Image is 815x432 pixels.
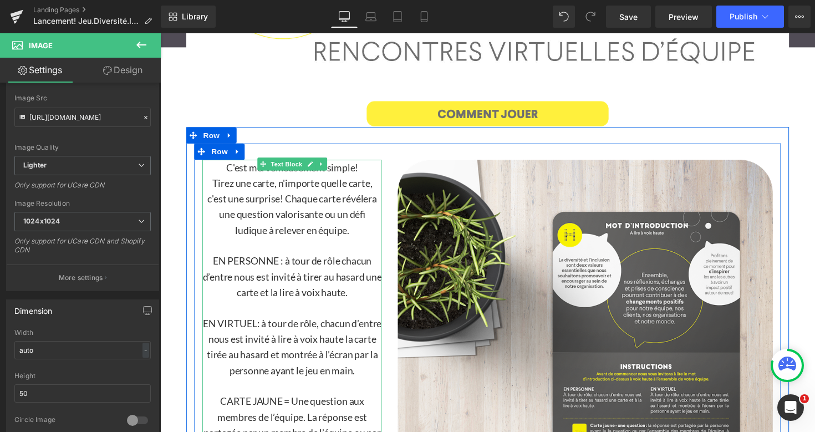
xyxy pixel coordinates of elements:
input: Link [14,108,151,127]
span: Row [49,113,72,130]
div: Image Resolution [14,200,151,207]
span: Tirez une carte, n'importe quelle carte, c'est une surprise! Chaque carte révélera une question v... [48,148,222,207]
span: Library [182,12,208,22]
a: Laptop [358,6,384,28]
span: Image [29,41,53,50]
a: Expand / Collapse [64,96,78,113]
a: Expand / Collapse [72,113,86,130]
div: Height [14,372,151,380]
iframe: Intercom live chat [777,394,804,421]
a: Expand / Collapse [159,128,171,141]
p: More settings [59,273,103,283]
b: 1024x1024 [23,217,60,225]
a: Tablet [384,6,411,28]
span: Save [619,11,638,23]
a: Landing Pages [33,6,161,14]
button: Undo [553,6,575,28]
input: auto [14,384,151,403]
span: Lancement! Jeu.Diversité.Inclusion. [33,17,140,26]
div: - [142,343,149,358]
span: Publish [730,12,757,21]
div: Image Quality [14,144,151,151]
button: Redo [579,6,602,28]
span: Row [41,96,63,113]
span: Preview [669,11,699,23]
a: Desktop [331,6,358,28]
div: Only support for UCare CDN and Shopify CDN [14,237,151,262]
b: Lighter [23,161,47,169]
div: Dimension [14,300,53,316]
span: Text Block [111,128,147,141]
div: or [14,72,151,83]
button: More [788,6,811,28]
p: EN PERSONNE : à tour de rôle chacun d’entre nous est invité à tirer au hasard une carte et la... [43,226,227,273]
span: 1 [800,394,809,403]
a: Design [83,58,163,83]
div: Image Src [14,94,151,102]
input: auto [14,341,151,359]
div: Width [14,329,151,337]
div: Only support for UCare CDN [14,181,151,197]
a: Mobile [411,6,437,28]
button: More settings [7,265,159,291]
button: Publish [716,6,784,28]
a: Preview [655,6,712,28]
p: EN VIRTUEL: à tour de rôle, chacun d’entre nous est invité à lire à voix haute la carte tire... [43,289,227,353]
div: Circle Image [14,415,116,427]
a: New Library [161,6,216,28]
